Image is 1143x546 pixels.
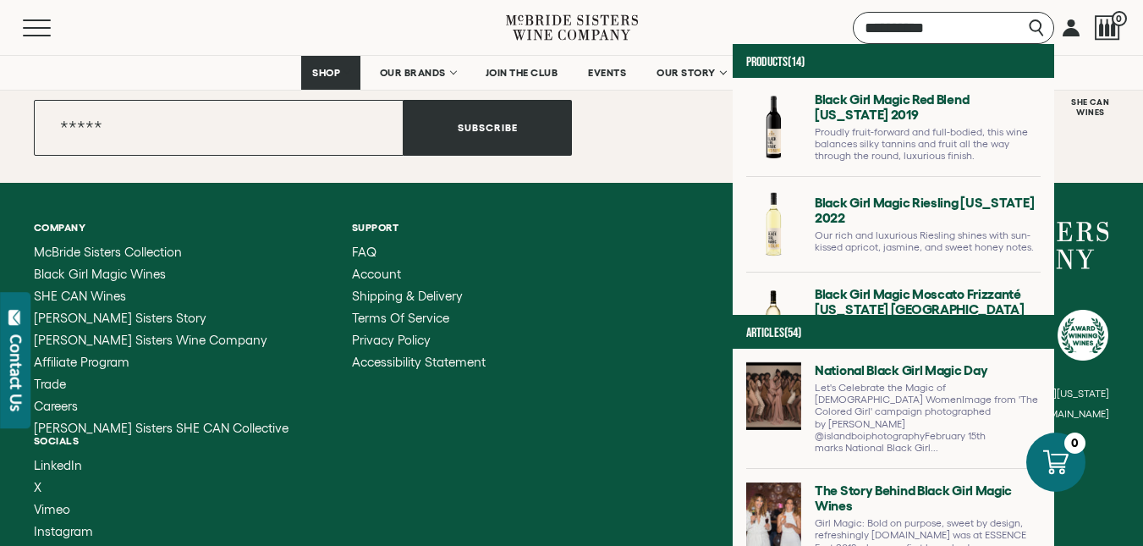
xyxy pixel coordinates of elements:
[746,190,1041,272] a: Go to Black Girl Magic Riesling California 2022 page
[301,56,360,90] a: SHOP
[352,289,463,303] span: Shipping & Delivery
[34,311,206,325] span: [PERSON_NAME] Sisters Story
[657,67,716,79] span: OUR STORY
[746,286,1041,371] a: Go to Black Girl Magic Moscato Frizzanté California NV page
[352,290,486,303] a: Shipping & Delivery
[34,245,182,259] span: McBride Sisters Collection
[646,56,736,90] a: OUR STORY
[34,377,66,391] span: Trade
[34,378,288,391] a: Trade
[352,267,486,281] a: Account
[34,421,288,435] span: [PERSON_NAME] Sisters SHE CAN Collective
[577,56,637,90] a: EVENTS
[352,311,449,325] span: Terms of Service
[404,100,572,156] button: Subscribe
[352,334,486,347] a: Privacy Policy
[34,355,129,369] span: Affiliate Program
[352,356,486,369] a: Accessibility Statement
[34,502,70,516] span: Vimeo
[352,312,486,325] a: Terms of Service
[34,480,41,494] span: X
[1064,433,1085,454] div: 0
[475,56,569,90] a: JOIN THE CLUB
[1112,11,1127,26] span: 0
[352,333,431,347] span: Privacy Policy
[34,525,93,538] a: Instagram
[34,100,404,156] input: Email
[34,459,93,472] a: LinkedIn
[369,56,466,90] a: OUR BRANDS
[788,54,805,70] span: (14)
[34,267,288,281] a: Black Girl Magic Wines
[34,267,166,281] span: Black Girl Magic Wines
[34,312,288,325] a: McBride Sisters Story
[23,19,84,36] button: Mobile Menu Trigger
[34,245,288,259] a: McBride Sisters Collection
[746,91,1041,176] a: Go to Black Girl Magic Red Blend California 2019 page
[746,54,1041,71] h4: Products
[1047,97,1135,118] div: She Can Wines
[34,524,93,538] span: Instagram
[34,334,288,347] a: McBride Sisters Wine Company
[352,245,376,259] span: FAQ
[34,289,126,303] span: SHE CAN Wines
[34,458,82,472] span: LinkedIn
[34,481,93,494] a: X
[8,334,25,411] div: Contact Us
[486,67,558,79] span: JOIN THE CLUB
[746,325,1041,342] h4: Articles
[312,67,341,79] span: SHOP
[34,400,288,413] a: Careers
[34,399,78,413] span: Careers
[34,290,288,303] a: SHE CAN Wines
[784,325,801,341] span: (54)
[34,333,267,347] span: [PERSON_NAME] Sisters Wine Company
[352,355,486,369] span: Accessibility Statement
[34,422,288,435] a: McBride Sisters SHE CAN Collective
[352,245,486,259] a: FAQ
[380,67,446,79] span: OUR BRANDS
[34,503,93,516] a: Vimeo
[746,362,1041,468] a: Go to National Black Girl Magic Day page
[588,67,626,79] span: EVENTS
[34,356,288,369] a: Affiliate Program
[352,267,401,281] span: Account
